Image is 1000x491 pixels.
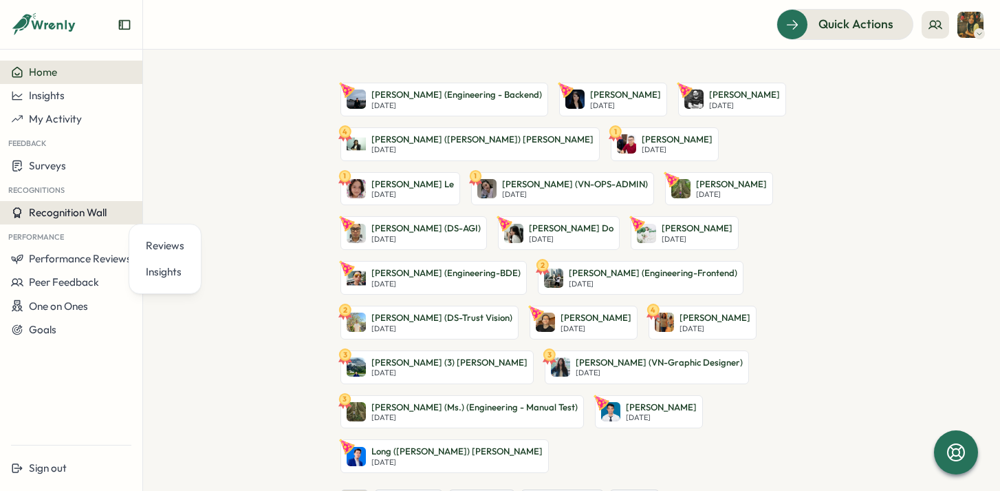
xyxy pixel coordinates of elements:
img: Luan Pham [671,179,691,198]
img: Ngoc Le [347,179,366,198]
span: Quick Actions [818,15,893,33]
a: 1Ngoc Le[PERSON_NAME] Le[DATE] [340,172,460,206]
img: Nga Mai [536,313,555,332]
a: Clarice Cortes[PERSON_NAME][DATE] [559,83,667,116]
a: Duy Nguyen (Engineering - Backend)[PERSON_NAME] (Engineering - Backend)[DATE] [340,83,548,116]
p: [PERSON_NAME] ([PERSON_NAME]) [PERSON_NAME] [371,134,594,146]
img: Clarice Cortes [565,90,585,109]
p: [PERSON_NAME] (Engineering - Backend) [371,89,542,101]
img: Anh Pham (VN-OPS-ADMIN) [477,179,497,198]
p: [PERSON_NAME] [662,222,732,235]
img: Giang Tran (DS-Trust Vision) [347,313,366,332]
text: 4 [343,126,347,136]
text: 4 [651,305,655,315]
p: [DATE] [371,324,512,333]
p: Long ([PERSON_NAME]) [PERSON_NAME] [371,446,543,458]
img: Ha QUAN (VN-Graphic Designer) [551,357,570,377]
span: My Activity [29,112,82,125]
span: Goals [29,323,56,336]
p: [DATE] [371,458,543,467]
img: Radhika Kapaleshwari [655,313,674,332]
img: Duy Nguyen (Engineering - Backend) [347,90,366,109]
p: [DATE] [680,324,750,333]
a: Trong Nguyen (Engineering-BDE)[PERSON_NAME] (Engineering-BDE)[DATE] [340,261,527,295]
p: [PERSON_NAME] (DS-Trust Vision) [371,312,512,324]
p: [PERSON_NAME] (VN-Graphic Designer) [576,357,743,369]
p: [PERSON_NAME] [680,312,750,324]
p: [PERSON_NAME] (DS-AGI) [371,222,481,235]
img: Thuy VO (Ms.) (VN-HR) [957,12,983,38]
p: [DATE] [642,145,713,154]
p: [DATE] [590,101,661,110]
a: Reviews [140,233,190,259]
span: Surveys [29,159,66,172]
a: Nga Mai[PERSON_NAME][DATE] [530,306,638,339]
p: [DATE] [502,190,648,199]
p: [DATE] [371,101,542,110]
a: 2Huy Nguyen (Engineering-Frontend)[PERSON_NAME] (Engineering-Frontend)[DATE] [538,261,743,295]
text: 1 [344,171,347,180]
p: [PERSON_NAME] [709,89,780,101]
span: Home [29,65,57,79]
p: [DATE] [576,368,743,377]
span: Recognition Wall [29,206,107,219]
text: 3 [343,349,347,359]
p: [PERSON_NAME] (Engineering-BDE) [371,267,521,280]
p: [DATE] [371,280,521,289]
a: Luan Pham[PERSON_NAME][DATE] [665,172,773,206]
a: 2Giang Tran (DS-Trust Vision)[PERSON_NAME] (DS-Trust Vision)[DATE] [340,306,519,339]
p: [DATE] [626,413,697,422]
span: Insights [29,89,65,102]
p: [PERSON_NAME] [590,89,661,101]
button: Quick Actions [776,9,913,39]
p: [DATE] [371,368,528,377]
p: [DATE] [371,235,481,244]
a: Thao Tran[PERSON_NAME][DATE] [631,216,739,250]
p: [PERSON_NAME] [561,312,631,324]
p: [PERSON_NAME] [642,134,713,146]
img: Trieu Do [504,224,523,243]
a: Alok HAWALDAR[PERSON_NAME][DATE] [678,83,786,116]
img: Hai Trung NGUYEN (DS-AGI) [347,224,366,243]
text: 1 [475,171,477,180]
img: Huy Nguyen (Engineering-Frontend) [544,269,563,288]
p: [DATE] [569,280,737,289]
a: Lam Hoang[PERSON_NAME][DATE] [595,395,703,429]
img: Tuan Pham [617,134,636,154]
text: 3 [547,349,552,359]
a: Trieu Do[PERSON_NAME] Do[DATE] [498,216,620,250]
img: Mindy (Tuyền) Nguyen [347,134,366,154]
a: 3Nhung PHAN (Ms.) (Engineering - Manual Test)[PERSON_NAME] (Ms.) (Engineering - Manual Test)[DATE] [340,395,584,429]
span: One on Ones [29,300,88,313]
text: 1 [614,126,617,136]
p: [DATE] [662,235,732,244]
img: Lam Hoang [601,402,620,421]
p: [PERSON_NAME] [626,401,697,414]
span: Performance Reviews [29,252,131,265]
p: [PERSON_NAME] (3) [PERSON_NAME] [371,357,528,369]
img: Nhung PHAN (Ms.) (Engineering - Manual Test) [347,402,366,421]
p: [PERSON_NAME] (VN-OPS-ADMIN) [502,178,648,191]
a: 3Binh (3) NGUYEN[PERSON_NAME] (3) [PERSON_NAME][DATE] [340,351,534,384]
span: Peer Feedback [29,275,99,289]
p: [DATE] [529,235,613,244]
p: [DATE] [371,413,578,422]
p: [PERSON_NAME] Le [371,178,454,191]
text: 2 [541,260,545,270]
p: [PERSON_NAME] (Engineering-Frontend) [569,267,737,280]
p: [PERSON_NAME] [696,178,767,191]
a: Long (Leon) TranLong ([PERSON_NAME]) [PERSON_NAME][DATE] [340,439,549,473]
a: 4Radhika Kapaleshwari[PERSON_NAME][DATE] [649,306,757,339]
span: Sign out [29,461,67,474]
p: [DATE] [696,190,767,199]
div: Insights [146,264,184,280]
img: Thao Tran [637,224,656,243]
a: 3Ha QUAN (VN-Graphic Designer)[PERSON_NAME] (VN-Graphic Designer)[DATE] [545,351,749,384]
text: 3 [343,394,347,404]
text: 2 [343,305,347,315]
a: Insights [140,259,190,285]
div: Reviews [146,238,184,253]
a: 4Mindy (Tuyền) Nguyen[PERSON_NAME] ([PERSON_NAME]) [PERSON_NAME][DATE] [340,127,600,161]
img: Trong Nguyen (Engineering-BDE) [347,269,366,288]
